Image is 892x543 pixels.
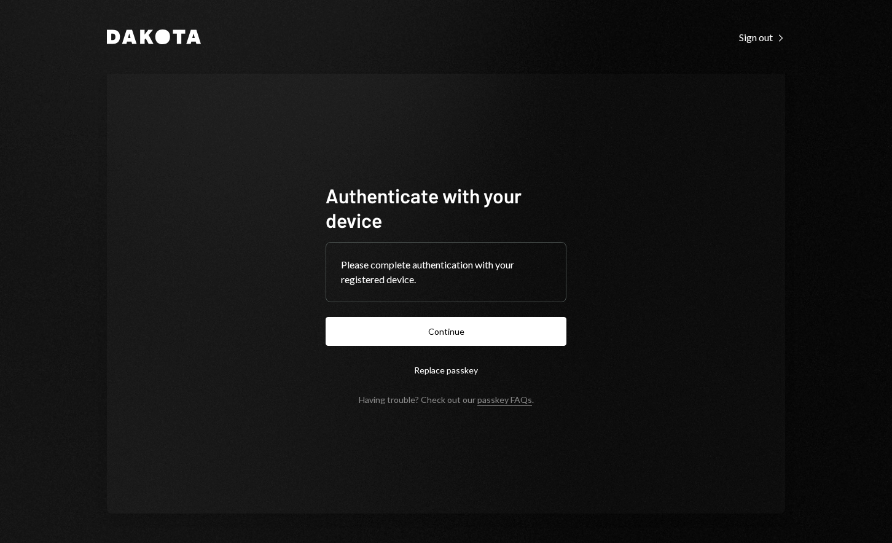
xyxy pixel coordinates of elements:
[739,30,785,44] a: Sign out
[326,356,566,385] button: Replace passkey
[359,394,534,405] div: Having trouble? Check out our .
[739,31,785,44] div: Sign out
[326,317,566,346] button: Continue
[477,394,532,406] a: passkey FAQs
[326,183,566,232] h1: Authenticate with your device
[341,257,551,287] div: Please complete authentication with your registered device.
